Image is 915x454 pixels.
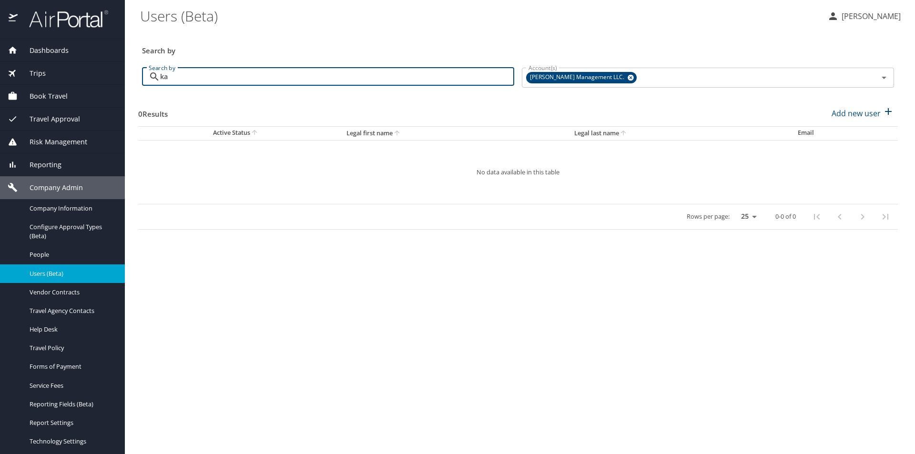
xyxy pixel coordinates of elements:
img: airportal-logo.png [19,10,108,28]
span: Travel Agency Contacts [30,306,113,315]
h3: Search by [142,40,894,56]
span: Help Desk [30,325,113,334]
span: Reporting [18,160,61,170]
p: Add new user [832,108,881,119]
span: Users (Beta) [30,269,113,278]
th: Active Status [138,126,339,140]
span: Report Settings [30,418,113,427]
h3: 0 Results [138,103,168,120]
select: rows per page [733,210,760,224]
span: Company Information [30,204,113,213]
span: People [30,250,113,259]
span: Travel Approval [18,114,80,124]
h1: Users (Beta) [140,1,820,30]
span: [PERSON_NAME] Management LLC. [526,72,630,82]
th: Legal first name [339,126,567,140]
span: Forms of Payment [30,362,113,371]
p: No data available in this table [167,169,869,175]
span: Risk Management [18,137,87,147]
span: Technology Settings [30,437,113,446]
div: [PERSON_NAME] Management LLC. [526,72,637,83]
table: User Search Table [138,126,898,230]
span: Trips [18,68,46,79]
button: Open [877,71,891,84]
button: sort [619,129,629,138]
span: Travel Policy [30,343,113,353]
span: Dashboards [18,45,69,56]
button: sort [393,129,402,138]
span: Configure Approval Types (Beta) [30,222,113,241]
button: [PERSON_NAME] [823,8,905,25]
button: Add new user [828,103,898,124]
span: Reporting Fields (Beta) [30,400,113,409]
input: Search by name or email [160,68,514,86]
span: Vendor Contracts [30,288,113,297]
p: [PERSON_NAME] [839,10,901,22]
span: Company Admin [18,182,83,193]
th: Legal last name [567,126,790,140]
img: icon-airportal.png [9,10,19,28]
span: Book Travel [18,91,68,101]
p: 0-0 of 0 [775,213,796,220]
p: Rows per page: [687,213,730,220]
span: Service Fees [30,381,113,390]
th: Email [790,126,898,140]
button: sort [250,129,260,138]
